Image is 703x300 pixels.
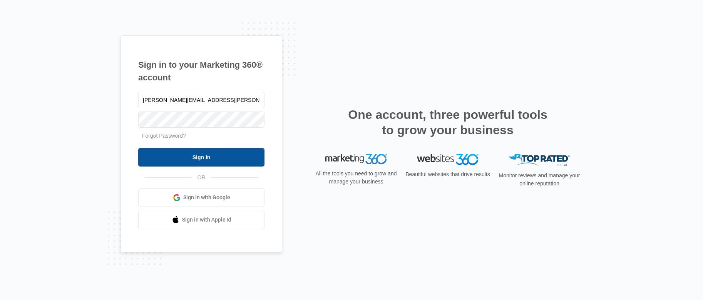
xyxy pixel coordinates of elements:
img: Marketing 360 [325,154,387,165]
img: Top Rated Local [509,154,570,167]
span: OR [192,173,211,182]
a: Sign in with Apple Id [138,211,264,229]
a: Sign in with Google [138,188,264,207]
input: Sign In [138,148,264,167]
a: Forgot Password? [142,133,186,139]
p: All the tools you need to grow and manage your business [313,170,399,186]
input: Email [138,92,264,108]
h1: Sign in to your Marketing 360® account [138,58,264,84]
p: Monitor reviews and manage your online reputation [496,172,582,188]
span: Sign in with Apple Id [182,216,231,224]
p: Beautiful websites that drive results [405,170,491,178]
img: Websites 360 [417,154,479,165]
h2: One account, three powerful tools to grow your business [346,107,550,138]
span: Sign in with Google [183,193,230,202]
